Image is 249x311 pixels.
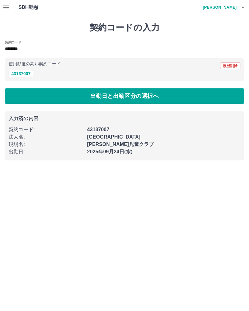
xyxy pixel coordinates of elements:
b: [GEOGRAPHIC_DATA] [87,134,140,139]
p: 出勤日 : [9,148,83,155]
p: 法人名 : [9,133,83,141]
b: 43137007 [87,127,109,132]
b: 2025年09月24日(水) [87,149,132,154]
button: 43137007 [9,70,33,77]
button: 履歴削除 [220,63,240,69]
p: 契約コード : [9,126,83,133]
p: 入力済の内容 [9,116,240,121]
h1: 契約コードの入力 [5,22,244,33]
button: 出勤日と出勤区分の選択へ [5,88,244,104]
h2: 契約コード [5,40,21,45]
p: 現場名 : [9,141,83,148]
p: 使用頻度の高い契約コード [9,62,61,66]
b: [PERSON_NAME]児童クラブ [87,142,154,147]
